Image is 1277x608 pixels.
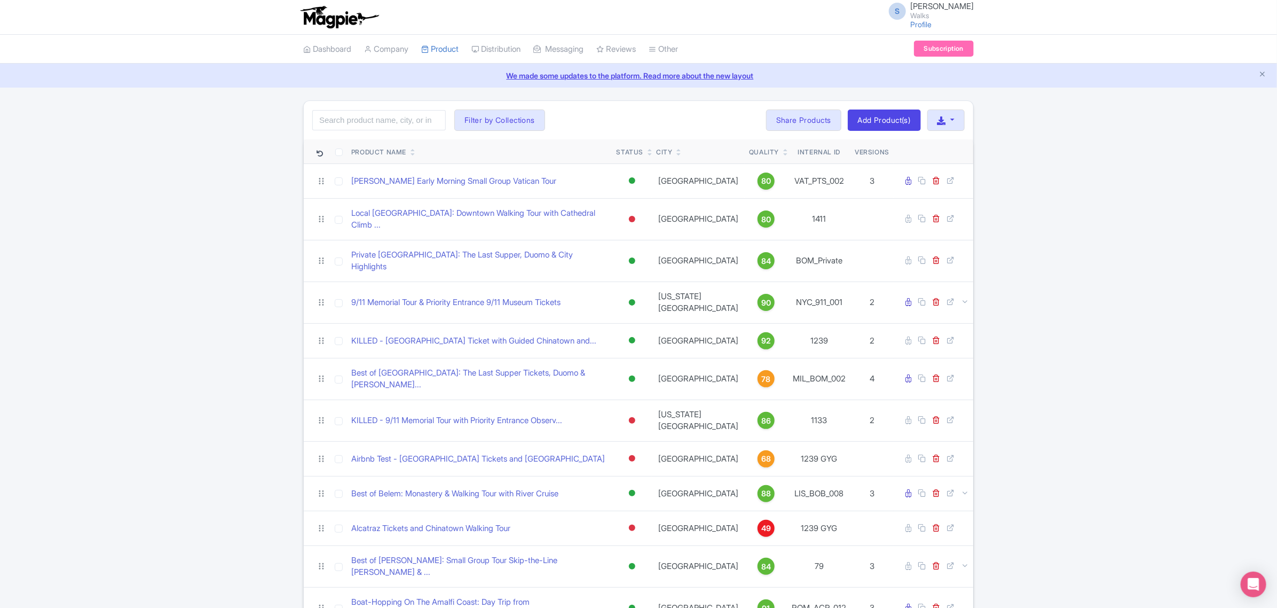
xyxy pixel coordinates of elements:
a: 78 [749,370,783,387]
a: KILLED - 9/11 Memorial Tour with Priority Entrance Observ... [351,415,562,427]
span: 92 [761,335,771,347]
a: Reviews [596,35,636,64]
td: [GEOGRAPHIC_DATA] [652,163,745,198]
a: 86 [749,412,783,429]
a: Add Product(s) [848,110,921,131]
a: Company [364,35,408,64]
div: Active [627,559,637,574]
div: Inactive [627,520,637,536]
span: 4 [870,373,874,384]
a: 68 [749,450,783,467]
a: Best of [GEOGRAPHIC_DATA]: The Last Supper Tickets, Duomo & [PERSON_NAME]... [351,367,608,391]
a: 92 [749,332,783,349]
td: BOM_Private [787,240,850,282]
td: 1239 GYG [787,511,850,545]
a: 90 [749,294,783,311]
input: Search product name, city, or interal id [312,110,446,130]
div: Active [627,295,637,310]
a: Messaging [533,35,584,64]
a: 84 [749,252,783,269]
th: Internal ID [787,139,850,164]
span: 84 [761,255,771,267]
span: 78 [762,373,771,385]
span: 84 [761,561,771,573]
a: S [PERSON_NAME] Walks [882,2,974,19]
td: 1133 [787,400,850,441]
a: 80 [749,211,783,228]
td: 1239 GYG [787,441,850,476]
td: [GEOGRAPHIC_DATA] [652,240,745,282]
th: Versions [850,139,894,164]
a: Local [GEOGRAPHIC_DATA]: Downtown Walking Tour with Cathedral Climb ... [351,207,608,231]
td: [GEOGRAPHIC_DATA] [652,441,745,476]
a: KILLED - [GEOGRAPHIC_DATA] Ticket with Guided Chinatown and... [351,335,596,347]
span: 2 [870,415,874,425]
span: 3 [870,176,874,186]
span: S [889,3,906,20]
td: [GEOGRAPHIC_DATA] [652,511,745,545]
a: [PERSON_NAME] Early Morning Small Group Vatican Tour [351,175,556,188]
span: [PERSON_NAME] [910,1,974,11]
span: 80 [761,175,771,187]
a: Alcatraz Tickets and Chinatown Walking Tour [351,523,510,535]
span: 2 [870,297,874,307]
a: 9/11 Memorial Tour & Priority Entrance 9/11 Museum Tickets [351,297,561,309]
div: Active [627,371,637,387]
a: Private [GEOGRAPHIC_DATA]: The Last Supper, Duomo & City Highlights [351,249,608,273]
td: [GEOGRAPHIC_DATA] [652,198,745,240]
small: Walks [910,12,974,19]
td: VAT_PTS_002 [787,163,850,198]
td: [GEOGRAPHIC_DATA] [652,358,745,400]
a: Share Products [766,110,841,131]
a: We made some updates to the platform. Read more about the new layout [6,70,1271,81]
div: Quality [749,147,779,157]
span: 80 [761,214,771,225]
div: City [656,147,672,157]
div: Active [627,333,637,348]
div: Inactive [627,413,637,428]
a: Product [421,35,459,64]
div: Status [617,147,644,157]
span: 3 [870,561,874,571]
td: [GEOGRAPHIC_DATA] [652,323,745,358]
td: NYC_911_001 [787,282,850,323]
td: [GEOGRAPHIC_DATA] [652,545,745,587]
button: Filter by Collections [454,110,545,131]
button: Close announcement [1258,69,1266,81]
span: 49 [761,523,771,534]
div: Active [627,486,637,501]
a: Distribution [471,35,521,64]
a: 49 [749,520,783,537]
a: Airbnb Test - [GEOGRAPHIC_DATA] Tickets and [GEOGRAPHIC_DATA] [351,453,605,465]
span: 68 [761,453,771,465]
div: Inactive [627,451,637,466]
td: LIS_BOB_008 [787,476,850,511]
td: 79 [787,545,850,587]
td: 1411 [787,198,850,240]
a: Dashboard [303,35,351,64]
span: 86 [761,415,771,427]
td: 1239 [787,323,850,358]
div: Active [627,173,637,189]
a: Best of [PERSON_NAME]: Small Group Tour Skip-the-Line [PERSON_NAME] & ... [351,555,608,579]
a: Best of Belem: Monastery & Walking Tour with River Cruise [351,488,558,500]
a: Subscription [914,41,974,57]
span: 3 [870,488,874,498]
td: [US_STATE][GEOGRAPHIC_DATA] [652,282,745,323]
a: 84 [749,558,783,575]
a: 88 [749,485,783,502]
span: 90 [761,297,771,309]
td: [GEOGRAPHIC_DATA] [652,476,745,511]
div: Open Intercom Messenger [1241,572,1266,597]
a: Other [649,35,678,64]
div: Active [627,253,637,269]
span: 2 [870,336,874,346]
div: Inactive [627,212,637,227]
img: logo-ab69f6fb50320c5b225c76a69d11143b.png [298,5,381,29]
div: Product Name [351,147,406,157]
a: 80 [749,173,783,190]
a: Profile [910,20,932,29]
td: [US_STATE][GEOGRAPHIC_DATA] [652,400,745,441]
td: MIL_BOM_002 [787,358,850,400]
span: 88 [761,488,771,500]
